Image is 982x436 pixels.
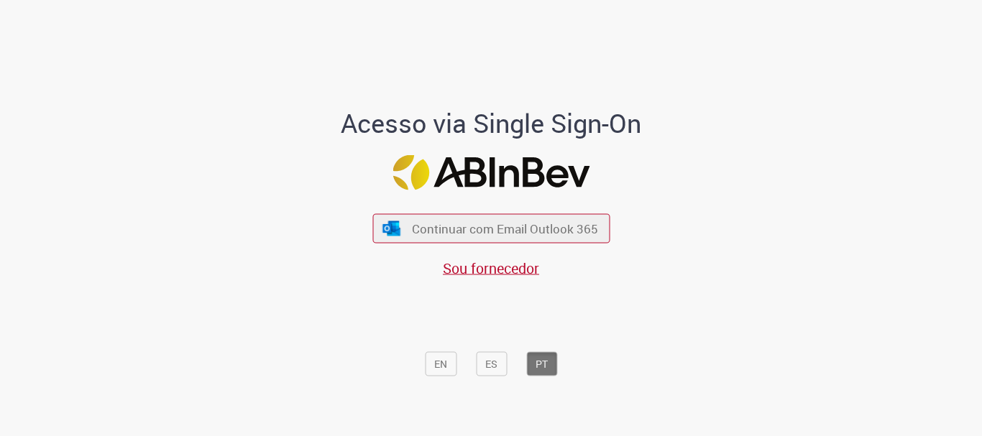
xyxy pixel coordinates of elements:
h1: Acesso via Single Sign-On [292,109,691,138]
button: PT [526,352,557,376]
img: Logo ABInBev [393,155,589,190]
button: EN [425,352,456,376]
button: ES [476,352,507,376]
span: Continuar com Email Outlook 365 [412,221,598,237]
img: ícone Azure/Microsoft 360 [382,221,402,236]
button: ícone Azure/Microsoft 360 Continuar com Email Outlook 365 [372,214,610,243]
a: Sou fornecedor [443,259,539,278]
